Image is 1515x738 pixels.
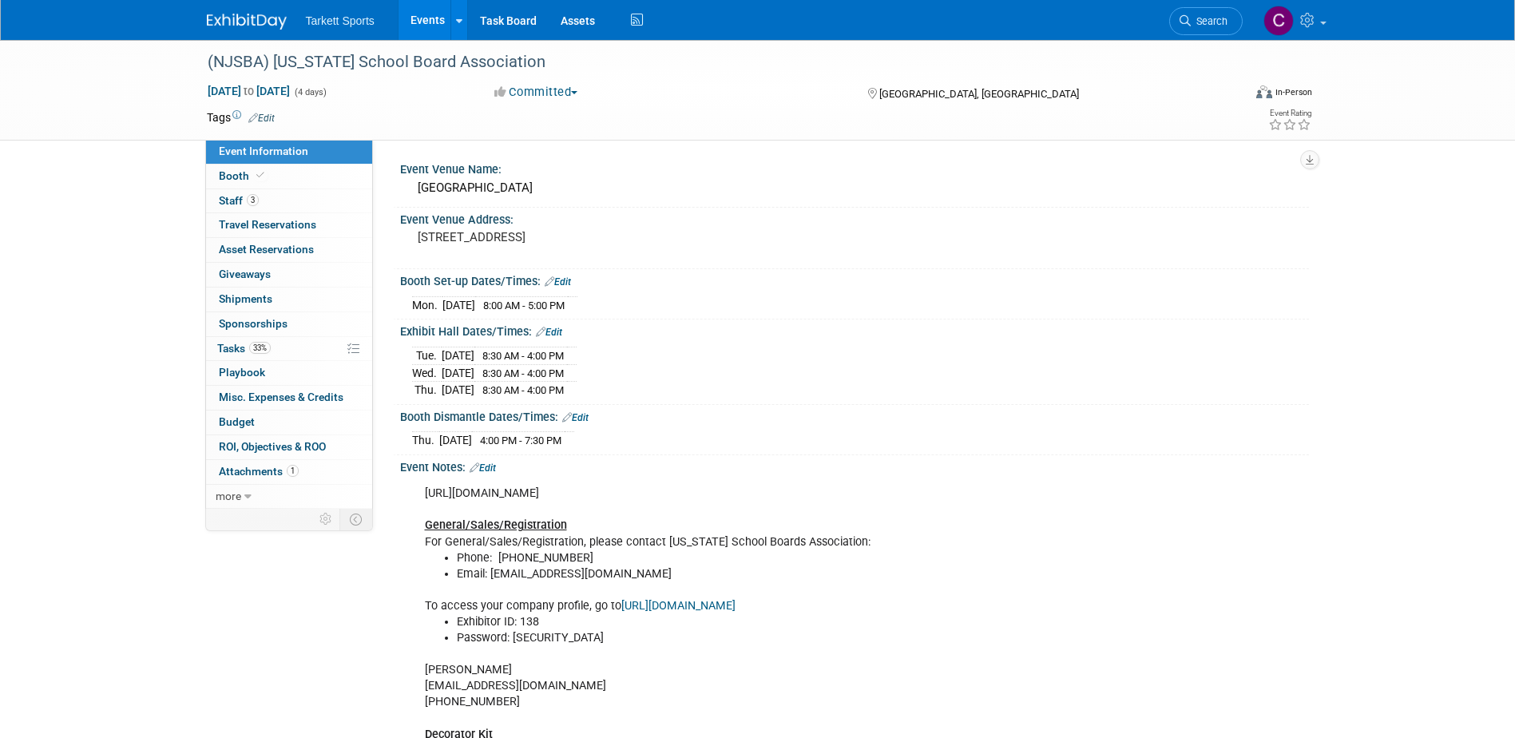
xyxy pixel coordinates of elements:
[480,434,561,446] span: 4:00 PM - 7:30 PM
[206,288,372,311] a: Shipments
[206,435,372,459] a: ROI, Objectives & ROO
[206,411,372,434] a: Budget
[412,347,442,365] td: Tue.
[457,550,1124,566] li: Phone: [PHONE_NUMBER]
[207,14,287,30] img: ExhibitDay
[1148,83,1313,107] div: Event Format
[312,509,340,530] td: Personalize Event Tab Strip
[562,412,589,423] a: Edit
[219,391,343,403] span: Misc. Expenses & Credits
[219,465,299,478] span: Attachments
[442,364,474,382] td: [DATE]
[1169,7,1243,35] a: Search
[442,382,474,399] td: [DATE]
[217,342,271,355] span: Tasks
[219,415,255,428] span: Budget
[219,169,268,182] span: Booth
[247,194,259,206] span: 3
[400,405,1309,426] div: Booth Dismantle Dates/Times:
[425,518,567,532] b: General/Sales/Registration
[412,296,442,313] td: Mon.
[439,432,472,449] td: [DATE]
[219,292,272,305] span: Shipments
[1256,85,1272,98] img: Format-Inperson.png
[206,337,372,361] a: Tasks33%
[219,218,316,231] span: Travel Reservations
[400,269,1309,290] div: Booth Set-up Dates/Times:
[339,509,372,530] td: Toggle Event Tabs
[287,465,299,477] span: 1
[482,350,564,362] span: 8:30 AM - 4:00 PM
[207,84,291,98] span: [DATE] [DATE]
[1263,6,1294,36] img: Christa Collins
[482,384,564,396] span: 8:30 AM - 4:00 PM
[202,48,1219,77] div: (NJSBA) [US_STATE] School Board Association
[1191,15,1227,27] span: Search
[418,230,761,244] pre: [STREET_ADDRESS]
[400,157,1309,177] div: Event Venue Name:
[207,109,275,125] td: Tags
[206,140,372,164] a: Event Information
[400,319,1309,340] div: Exhibit Hall Dates/Times:
[483,300,565,311] span: 8:00 AM - 5:00 PM
[219,268,271,280] span: Giveaways
[219,366,265,379] span: Playbook
[457,630,1124,646] li: Password: [SECURITY_DATA]
[293,87,327,97] span: (4 days)
[489,84,584,101] button: Committed
[206,361,372,385] a: Playbook
[1268,109,1311,117] div: Event Rating
[412,382,442,399] td: Thu.
[306,14,375,27] span: Tarkett Sports
[248,113,275,124] a: Edit
[470,462,496,474] a: Edit
[256,171,264,180] i: Booth reservation complete
[412,176,1297,200] div: [GEOGRAPHIC_DATA]
[412,432,439,449] td: Thu.
[241,85,256,97] span: to
[442,296,475,313] td: [DATE]
[219,145,308,157] span: Event Information
[442,347,474,365] td: [DATE]
[400,455,1309,476] div: Event Notes:
[206,238,372,262] a: Asset Reservations
[621,599,736,613] a: [URL][DOMAIN_NAME]
[206,189,372,213] a: Staff3
[879,88,1079,100] span: [GEOGRAPHIC_DATA], [GEOGRAPHIC_DATA]
[536,327,562,338] a: Edit
[216,490,241,502] span: more
[457,566,1124,582] li: Email: [EMAIL_ADDRESS][DOMAIN_NAME]
[206,460,372,484] a: Attachments1
[482,367,564,379] span: 8:30 AM - 4:00 PM
[206,263,372,287] a: Giveaways
[457,614,1124,630] li: Exhibitor ID: 138
[249,342,271,354] span: 33%
[400,208,1309,228] div: Event Venue Address:
[206,213,372,237] a: Travel Reservations
[219,317,288,330] span: Sponsorships
[412,364,442,382] td: Wed.
[219,243,314,256] span: Asset Reservations
[206,386,372,410] a: Misc. Expenses & Credits
[219,440,326,453] span: ROI, Objectives & ROO
[1275,86,1312,98] div: In-Person
[206,165,372,188] a: Booth
[206,312,372,336] a: Sponsorships
[206,485,372,509] a: more
[545,276,571,288] a: Edit
[219,194,259,207] span: Staff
